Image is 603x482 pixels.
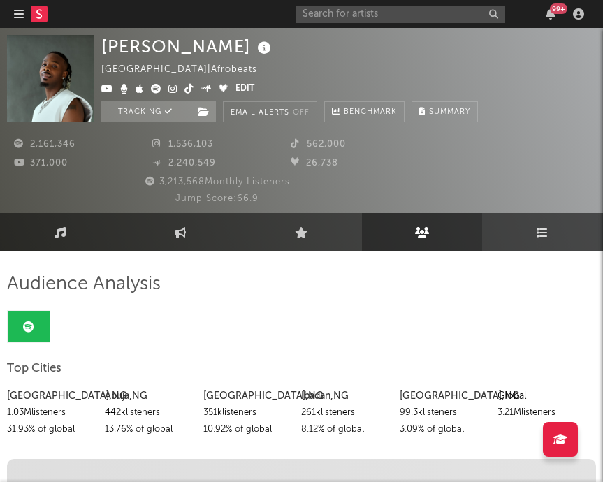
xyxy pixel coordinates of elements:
[203,421,291,438] div: 10.92 % of global
[301,404,388,421] div: 261k listeners
[301,421,388,438] div: 8.12 % of global
[400,388,487,404] div: [GEOGRAPHIC_DATA] , NG
[203,404,291,421] div: 351k listeners
[14,159,68,168] span: 371,000
[550,3,567,14] div: 99 +
[497,388,585,404] div: Global
[7,404,94,421] div: 1.03M listeners
[203,388,291,404] div: [GEOGRAPHIC_DATA] , NG
[400,421,487,438] div: 3.09 % of global
[152,159,216,168] span: 2,240,549
[301,388,388,404] div: Ibadan , NG
[7,360,61,377] span: Top Cities
[324,101,405,122] a: Benchmark
[105,421,192,438] div: 13.76 % of global
[175,194,259,203] span: Jump Score: 66.9
[105,404,192,421] div: 442k listeners
[223,101,317,122] button: Email AlertsOff
[7,388,94,404] div: [GEOGRAPHIC_DATA] , NG
[546,8,555,20] button: 99+
[143,177,290,187] span: 3,213,568 Monthly Listeners
[235,81,254,98] button: Edit
[497,404,585,421] div: 3.21M listeners
[344,104,397,121] span: Benchmark
[400,404,487,421] div: 99.3k listeners
[14,140,75,149] span: 2,161,346
[7,421,94,438] div: 31.93 % of global
[293,109,310,117] em: Off
[101,35,275,58] div: [PERSON_NAME]
[412,101,478,122] button: Summary
[296,6,505,23] input: Search for artists
[291,159,338,168] span: 26,738
[101,61,273,78] div: [GEOGRAPHIC_DATA] | Afrobeats
[7,276,161,293] span: Audience Analysis
[291,140,346,149] span: 562,000
[429,108,470,116] span: Summary
[101,101,189,122] button: Tracking
[152,140,213,149] span: 1,536,103
[105,388,192,404] div: Abuja , NG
